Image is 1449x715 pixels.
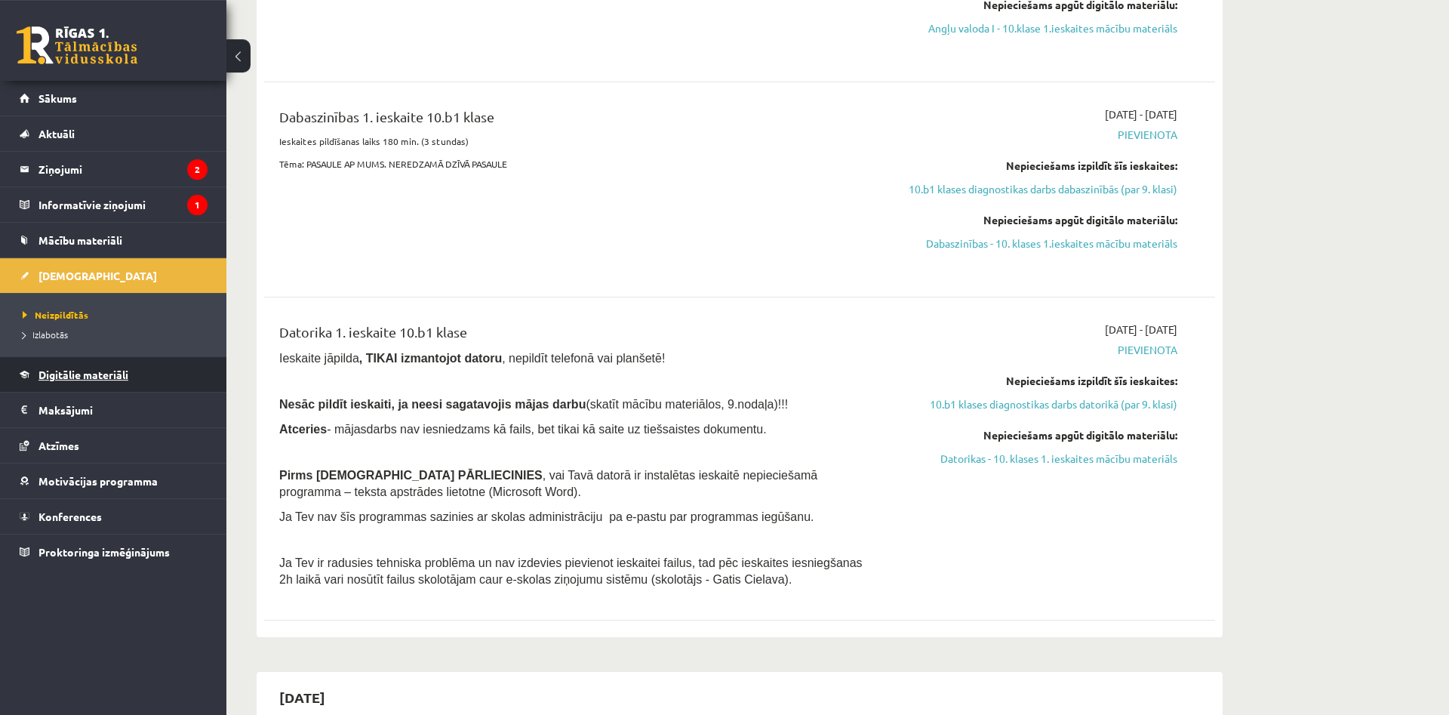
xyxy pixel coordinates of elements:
span: (skatīt mācību materiālos, 9.nodaļa)!!! [586,398,788,411]
p: Ieskaites pildīšanas laiks 180 min. (3 stundas) [279,134,870,148]
span: Digitālie materiāli [38,368,128,381]
div: Datorika 1. ieskaite 10.b1 klase [279,322,870,350]
a: Dabaszinības - 10. klases 1.ieskaites mācību materiāls [893,236,1177,251]
b: Atceries [279,423,327,436]
span: Ieskaite jāpilda , nepildīt telefonā vai planšetē! [279,352,665,365]
span: Nesāc pildīt ieskaiti, ja neesi sagatavojis mājas darbu [279,398,586,411]
span: Pievienota [893,342,1177,358]
span: [DEMOGRAPHIC_DATA] [38,269,157,282]
a: 10.b1 klases diagnostikas darbs dabaszinībās (par 9. klasi) [893,181,1177,197]
div: Nepieciešams izpildīt šīs ieskaites: [893,373,1177,389]
a: Izlabotās [23,328,211,341]
span: Pievienota [893,127,1177,143]
a: Sākums [20,81,208,116]
i: 1 [187,195,208,215]
i: 2 [187,159,208,180]
span: Konferences [38,510,102,523]
span: [DATE] - [DATE] [1105,322,1177,337]
legend: Ziņojumi [38,152,208,186]
a: Datorikas - 10. klases 1. ieskaites mācību materiāls [893,451,1177,467]
a: Aktuāli [20,116,208,151]
a: Proktoringa izmēģinājums [20,535,208,569]
span: Izlabotās [23,328,68,341]
span: - mājasdarbs nav iesniedzams kā fails, bet tikai kā saite uz tiešsaistes dokumentu. [279,423,767,436]
a: 10.b1 klases diagnostikas darbs datorikā (par 9. klasi) [893,396,1177,412]
a: Digitālie materiāli [20,357,208,392]
a: Mācību materiāli [20,223,208,257]
span: [DATE] - [DATE] [1105,106,1177,122]
span: Aktuāli [38,127,75,140]
b: , TIKAI izmantojot datoru [359,352,502,365]
span: Mācību materiāli [38,233,122,247]
a: Konferences [20,499,208,534]
span: Ja Tev ir radusies tehniska problēma un nav izdevies pievienot ieskaitei failus, tad pēc ieskaite... [279,556,863,586]
div: Nepieciešams izpildīt šīs ieskaites: [893,158,1177,174]
a: Atzīmes [20,428,208,463]
a: Informatīvie ziņojumi1 [20,187,208,222]
h2: [DATE] [264,680,340,715]
span: Pirms [DEMOGRAPHIC_DATA] PĀRLIECINIES [279,469,543,482]
span: Atzīmes [38,439,79,452]
span: Sākums [38,91,77,105]
legend: Maksājumi [38,393,208,427]
span: , vai Tavā datorā ir instalētas ieskaitē nepieciešamā programma – teksta apstrādes lietotne (Micr... [279,469,817,498]
a: Rīgas 1. Tālmācības vidusskola [17,26,137,64]
a: Neizpildītās [23,308,211,322]
p: Tēma: PASAULE AP MUMS. NEREDZAMĀ DZĪVĀ PASAULE [279,157,870,171]
a: Angļu valoda I - 10.klase 1.ieskaites mācību materiāls [893,20,1177,36]
span: Motivācijas programma [38,474,158,488]
div: Nepieciešams apgūt digitālo materiālu: [893,212,1177,228]
span: Proktoringa izmēģinājums [38,545,170,559]
a: Ziņojumi2 [20,152,208,186]
legend: Informatīvie ziņojumi [38,187,208,222]
span: Neizpildītās [23,309,88,321]
a: Motivācijas programma [20,464,208,498]
a: [DEMOGRAPHIC_DATA] [20,258,208,293]
div: Nepieciešams apgūt digitālo materiālu: [893,427,1177,443]
a: Maksājumi [20,393,208,427]
div: Dabaszinības 1. ieskaite 10.b1 klase [279,106,870,134]
span: Ja Tev nav šīs programmas sazinies ar skolas administrāciju pa e-pastu par programmas iegūšanu. [279,510,814,523]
